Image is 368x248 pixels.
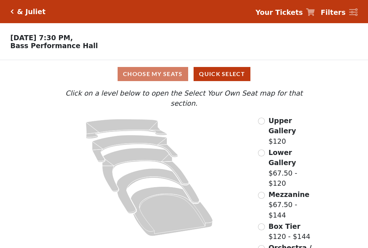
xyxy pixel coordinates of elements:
label: $67.50 - $120 [268,147,317,189]
button: Quick Select [194,67,250,81]
span: Mezzanine [268,190,309,198]
a: Your Tickets [255,7,315,18]
span: Lower Gallery [268,148,296,167]
strong: Filters [321,8,346,16]
strong: Your Tickets [255,8,303,16]
span: Upper Gallery [268,117,296,135]
label: $120 - $144 [268,221,310,242]
a: Click here to go back to filters [10,9,14,14]
span: Box Tier [268,222,300,230]
path: Lower Gallery - Seats Available: 123 [92,135,178,162]
label: $120 [268,115,317,147]
path: Upper Gallery - Seats Available: 163 [86,119,167,139]
a: Filters [321,7,358,18]
path: Orchestra / Parterre Circle - Seats Available: 44 [131,186,213,236]
h5: & Juliet [17,8,46,16]
p: Click on a level below to open the Select Your Own Seat map for that section. [51,88,317,109]
label: $67.50 - $144 [268,189,317,220]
